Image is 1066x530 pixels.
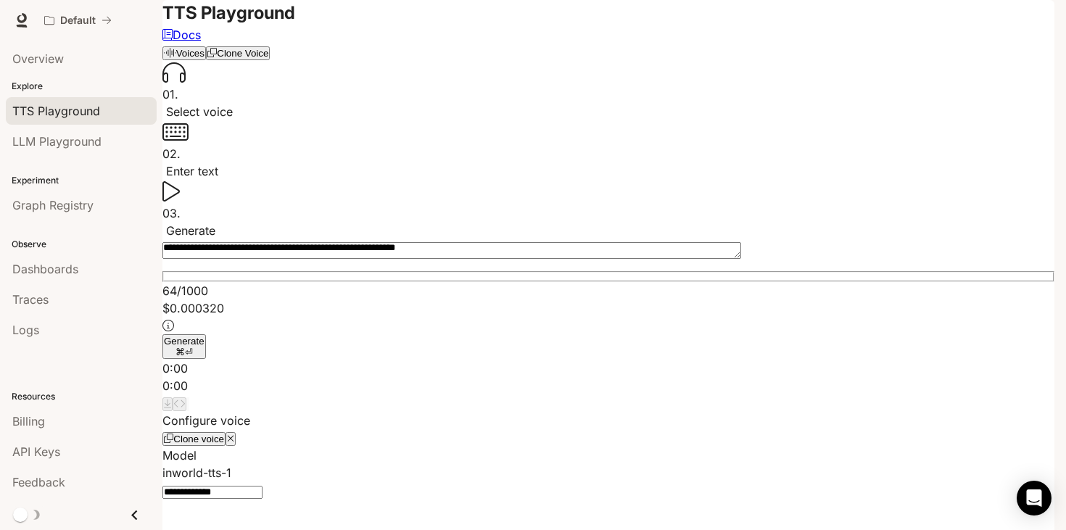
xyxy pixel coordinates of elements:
[162,412,1054,429] p: Configure voice
[162,464,1054,481] div: inworld-tts-1
[162,447,1054,464] p: Model
[162,103,1054,120] p: Select voice
[38,6,118,35] button: All workspaces
[1017,481,1051,515] div: Open Intercom Messenger
[162,46,206,60] button: Voices
[206,46,270,60] button: Clone Voice
[162,145,1054,162] p: 0 2 .
[162,299,1054,317] p: $ 0.000320
[162,378,188,393] span: 0:00
[162,86,1054,103] p: 0 1 .
[162,432,226,446] button: Clone voice
[162,222,1054,239] p: Generate
[162,397,173,411] button: Download audio
[162,282,1054,299] p: 64 / 1000
[162,204,1054,222] p: 0 3 .
[173,397,186,411] button: Inspect
[162,361,188,376] span: 0:00
[164,347,204,357] p: ⌘⏎
[162,162,1054,180] p: Enter text
[60,15,96,27] p: Default
[162,28,201,42] a: Docs
[162,334,206,359] button: Generate⌘⏎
